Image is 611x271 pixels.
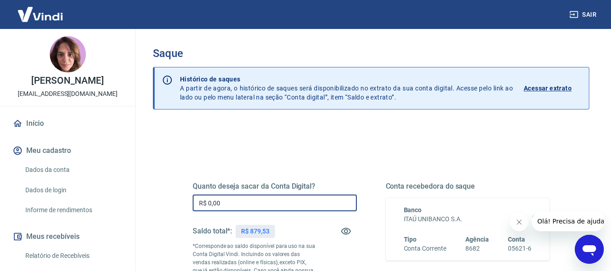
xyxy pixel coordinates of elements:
[193,182,357,191] h5: Quanto deseja sacar da Conta Digital?
[404,236,417,243] span: Tipo
[386,182,550,191] h5: Conta recebedora do saque
[22,247,124,265] a: Relatório de Recebíveis
[404,214,532,224] h6: ITAÚ UNIBANCO S.A.
[508,244,531,253] h6: 05621-6
[18,89,118,99] p: [EMAIL_ADDRESS][DOMAIN_NAME]
[510,213,528,231] iframe: Fechar mensagem
[11,114,124,133] a: Início
[524,84,572,93] p: Acessar extrato
[532,211,604,231] iframe: Mensagem da empresa
[180,75,513,84] p: Histórico de saques
[404,206,422,214] span: Banco
[575,235,604,264] iframe: Botão para abrir a janela de mensagens
[5,6,76,14] span: Olá! Precisa de ajuda?
[524,75,582,102] a: Acessar extrato
[404,244,446,253] h6: Conta Corrente
[508,236,525,243] span: Conta
[22,201,124,219] a: Informe de rendimentos
[180,75,513,102] p: A partir de agora, o histórico de saques será disponibilizado no extrato da sua conta digital. Ac...
[153,47,589,60] h3: Saque
[50,36,86,72] img: ec5e154e-cfb8-4fa4-b6e7-b66454c0bf7e.jpeg
[193,227,232,236] h5: Saldo total*:
[11,0,70,28] img: Vindi
[31,76,104,86] p: [PERSON_NAME]
[11,141,124,161] button: Meu cadastro
[465,236,489,243] span: Agência
[241,227,270,236] p: R$ 879,53
[465,244,489,253] h6: 8682
[568,6,600,23] button: Sair
[22,161,124,179] a: Dados da conta
[11,227,124,247] button: Meus recebíveis
[22,181,124,200] a: Dados de login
